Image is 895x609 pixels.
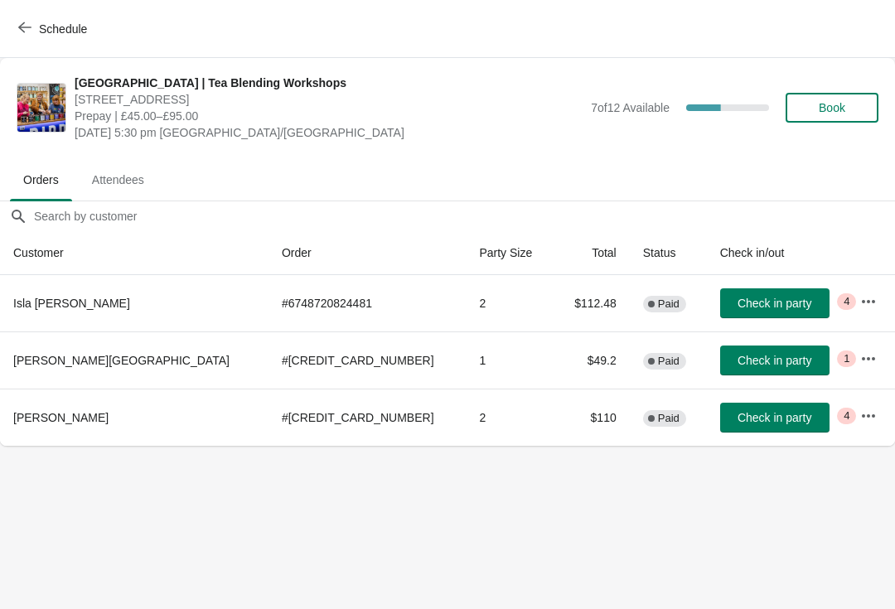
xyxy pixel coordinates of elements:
th: Status [630,231,707,275]
th: Total [554,231,629,275]
td: $49.2 [554,331,629,389]
th: Check in/out [707,231,848,275]
span: Check in party [738,411,811,424]
td: 2 [466,389,554,446]
span: Prepay | £45.00–£95.00 [75,108,583,124]
span: Check in party [738,297,811,310]
span: Book [819,101,845,114]
button: Schedule [8,14,100,44]
td: 1 [466,331,554,389]
span: Attendees [79,165,157,195]
span: 4 [844,409,849,423]
span: 7 of 12 Available [591,101,670,114]
span: Orders [10,165,72,195]
span: Check in party [738,354,811,367]
td: # [CREDIT_CARD_NUMBER] [268,389,466,446]
td: # [CREDIT_CARD_NUMBER] [268,331,466,389]
td: # 6748720824481 [268,275,466,331]
button: Check in party [720,403,830,433]
span: [PERSON_NAME][GEOGRAPHIC_DATA] [13,354,230,367]
span: [STREET_ADDRESS] [75,91,583,108]
img: Glasgow | Tea Blending Workshops [17,84,65,132]
span: Isla [PERSON_NAME] [13,297,130,310]
td: $112.48 [554,275,629,331]
span: 4 [844,295,849,308]
span: [DATE] 5:30 pm [GEOGRAPHIC_DATA]/[GEOGRAPHIC_DATA] [75,124,583,141]
span: Paid [658,412,680,425]
button: Check in party [720,346,830,375]
th: Party Size [466,231,554,275]
span: Schedule [39,22,87,36]
span: 1 [844,352,849,365]
input: Search by customer [33,201,895,231]
button: Book [786,93,878,123]
td: $110 [554,389,629,446]
span: [GEOGRAPHIC_DATA] | Tea Blending Workshops [75,75,583,91]
td: 2 [466,275,554,331]
th: Order [268,231,466,275]
span: Paid [658,355,680,368]
span: Paid [658,297,680,311]
span: [PERSON_NAME] [13,411,109,424]
button: Check in party [720,288,830,318]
